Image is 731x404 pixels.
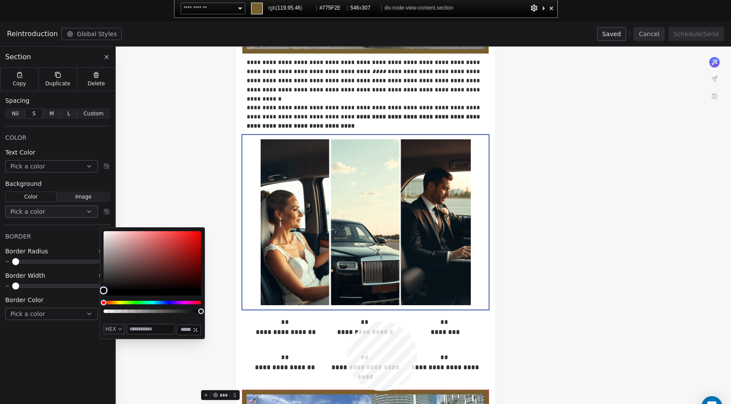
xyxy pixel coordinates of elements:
div: Close and Stop Picking [547,3,556,13]
button: Global Styles [61,28,122,40]
span: Section [5,52,31,62]
span: Custom [84,110,104,118]
span: Spacing [5,96,30,105]
div: Hue [104,301,201,304]
span: 46 [295,5,300,11]
button: Schedule/Send [668,27,724,41]
div: Color [104,231,201,290]
div: Options [530,3,538,13]
span: 307 [362,5,370,11]
span: Background [5,179,42,188]
div: COLOR [5,133,110,142]
span: Copy [13,80,26,87]
span: Delete [88,80,105,87]
button: HEX [104,324,125,334]
button: Cancel [634,27,664,41]
div: Alpha [104,310,201,313]
span: Border Width [5,271,45,280]
span: .node-view-content.section [391,5,453,11]
span: Border Color [5,296,44,304]
span: 119 [277,5,286,11]
button: Saved [597,27,626,41]
span: 95 [288,5,293,11]
span: Border Radius [5,247,48,256]
span: Image [75,193,92,201]
span: | [347,5,348,11]
span: Nil [12,110,19,118]
div: BORDER [5,232,110,241]
span: rgb( , , ) [268,3,314,13]
span: Duplicate [45,80,70,87]
span: 546 [350,5,359,11]
span: Reintroduction [7,29,58,39]
span: Text Color [5,148,35,157]
button: Pick a color [5,160,98,172]
button: Pick a color [5,205,98,218]
span: | [316,5,317,11]
span: M [50,110,54,118]
span: L [67,110,70,118]
span: 0px [99,247,110,256]
span: 0px [99,271,110,280]
span: #775F2E [319,3,345,13]
div: Collapse This Panel [540,3,547,13]
span: div [384,3,453,13]
span: x [350,3,379,13]
button: Pick a color [5,308,98,320]
span: | [381,5,382,11]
